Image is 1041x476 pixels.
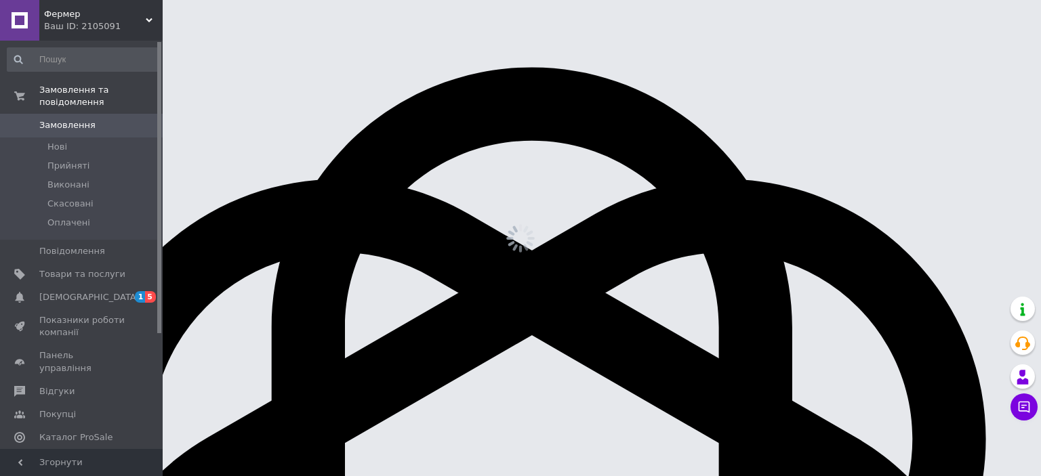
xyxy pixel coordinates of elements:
[39,314,125,339] span: Показники роботи компанії
[39,349,125,374] span: Панель управління
[39,291,140,303] span: [DEMOGRAPHIC_DATA]
[39,245,105,257] span: Повідомлення
[47,179,89,191] span: Виконані
[47,141,67,153] span: Нові
[39,84,163,108] span: Замовлення та повідомлення
[47,198,94,210] span: Скасовані
[39,268,125,280] span: Товари та послуги
[135,291,146,303] span: 1
[1011,393,1038,420] button: Чат з покупцем
[7,47,160,72] input: Пошук
[145,291,156,303] span: 5
[47,217,90,229] span: Оплачені
[39,119,96,131] span: Замовлення
[39,431,113,443] span: Каталог ProSale
[47,160,89,172] span: Прийняті
[44,20,163,33] div: Ваш ID: 2105091
[39,385,75,397] span: Відгуки
[39,408,76,420] span: Покупці
[44,8,146,20] span: Фермер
